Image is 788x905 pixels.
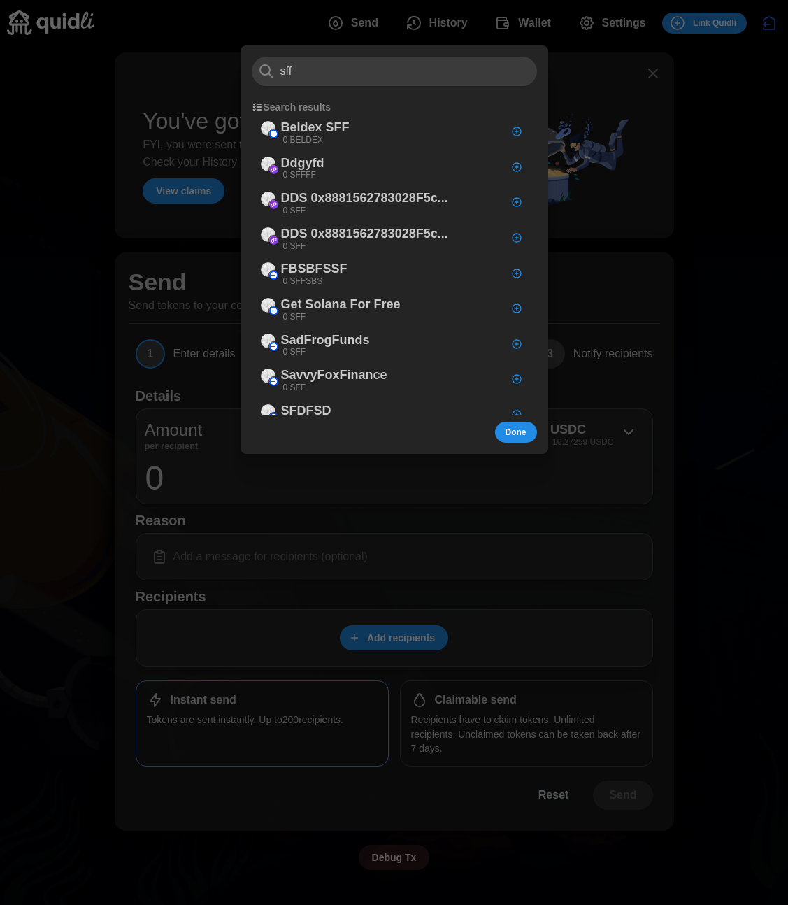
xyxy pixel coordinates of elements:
[495,422,537,443] button: Done
[283,205,306,217] p: 0 SFF
[281,401,331,421] p: SFDFSD
[281,365,387,385] p: SavvyFoxFinance
[283,311,306,323] p: 0 SFF
[261,369,275,383] img: SavvyFoxFinance (on Base)
[283,346,306,358] p: 0 SFF
[283,382,306,394] p: 0 SFF
[261,121,275,136] img: Beldex SFF (on Base)
[283,134,323,146] p: 0 BELDEX
[264,100,331,114] p: Search results
[261,227,275,242] img: DDS 0x8881562783028F5c1BCB985d2283D5E170D88888 (on Polygon)
[281,117,350,138] p: Beldex SFF
[281,259,348,279] p: FBSBFSSF
[261,298,275,313] img: Get Solana For Free (on Base)
[261,262,275,277] img: FBSBFSSF (on Base)
[283,169,316,181] p: 0 SFFFF
[281,294,401,315] p: Get Solana For Free
[252,57,537,86] input: Token name or address
[261,192,275,206] img: DDS 0x8881562783028F5c1BCB985d2283D5E170D8888 (on Polygon)
[281,330,370,350] p: SadFrogFunds
[506,422,526,442] span: Done
[261,334,275,348] img: SadFrogFunds (on Base)
[281,153,324,173] p: Ddgyfd
[261,157,275,171] img: Ddgyfd (on Polygon)
[261,404,275,419] img: SFDFSD (on Base)
[281,224,448,244] p: DDS 0x8881562783028F5c...
[283,241,306,252] p: 0 SFF
[283,276,323,287] p: 0 SFFSBS
[281,188,448,208] p: DDS 0x8881562783028F5c...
